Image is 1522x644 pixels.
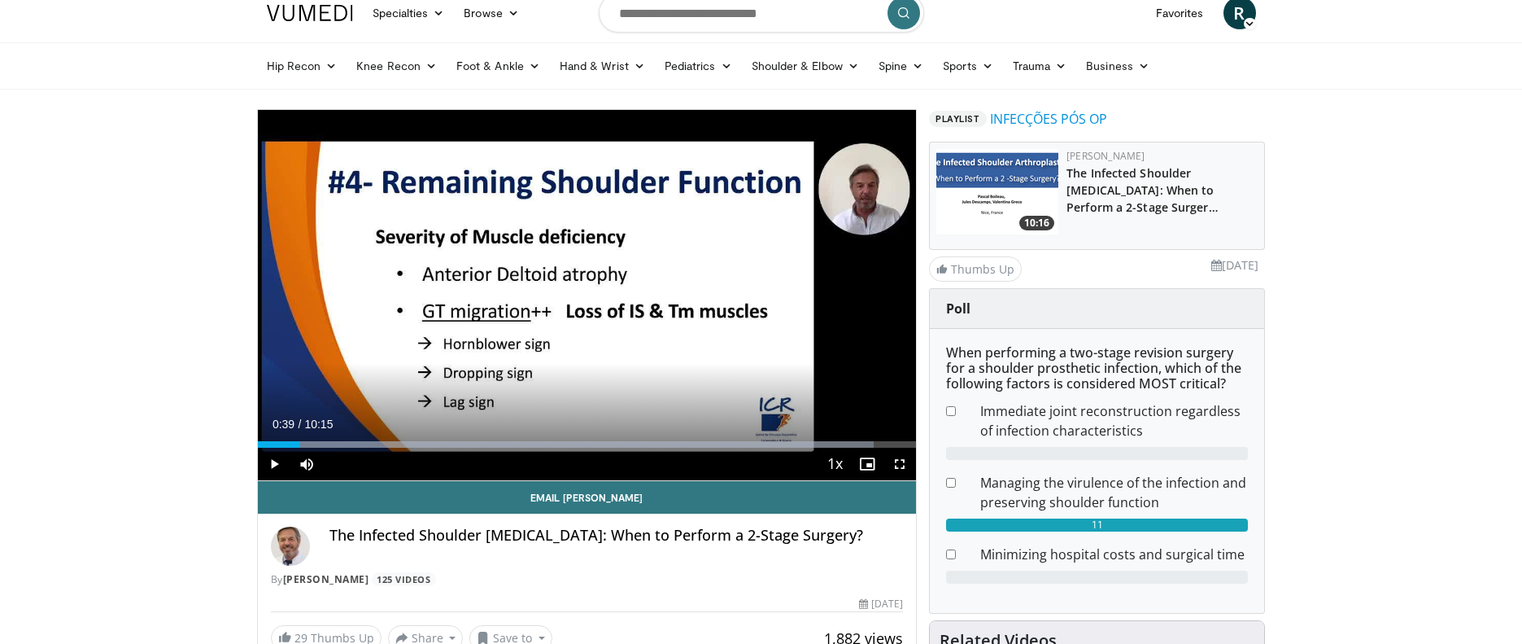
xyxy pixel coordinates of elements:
[258,481,917,514] a: Email [PERSON_NAME]
[447,50,550,82] a: Foot & Ankle
[929,256,1022,282] a: Thumbs Up
[347,50,447,82] a: Knee Recon
[742,50,869,82] a: Shoulder & Elbow
[290,448,323,480] button: Mute
[990,109,1107,129] a: INFECÇÕES PÓS OP
[946,519,1248,532] div: 11
[299,418,302,431] span: /
[936,149,1058,234] img: 23223380-1de9-4001-9a9f-8a65c81ba065.png.150x105_q85_crop-smart_upscale.png
[1066,165,1219,215] a: The Infected Shoulder [MEDICAL_DATA]: When to Perform a 2-Stage Surger…
[1003,50,1077,82] a: Trauma
[869,50,933,82] a: Spine
[550,50,655,82] a: Hand & Wrist
[273,418,294,431] span: 0:39
[271,527,310,566] img: Avatar
[258,441,917,448] div: Progress Bar
[946,345,1248,392] h6: When performing a two-stage revision surgery for a shoulder prosthetic infection, which of the fo...
[258,448,290,480] button: Play
[257,50,347,82] a: Hip Recon
[1211,256,1258,274] li: [DATE]
[968,473,1260,512] dd: Managing the virulence of the infection and preserving shoulder function
[304,418,333,431] span: 10:15
[283,572,369,586] a: [PERSON_NAME]
[968,401,1260,440] dd: Immediate joint reconstruction regardless of infection characteristics
[1066,149,1145,163] a: [PERSON_NAME]
[883,448,916,480] button: Fullscreen
[655,50,742,82] a: Pediatrics
[946,300,970,318] strong: Poll
[818,448,851,480] button: Playback Rate
[258,110,917,481] video-js: Video Player
[329,527,904,545] h4: The Infected Shoulder [MEDICAL_DATA]: When to Perform a 2-Stage Surgery?
[1076,50,1159,82] a: Business
[936,149,1058,234] a: 10:16
[929,111,986,127] span: Playlist
[267,5,353,21] img: VuMedi Logo
[271,572,904,587] div: By
[859,597,903,611] div: [DATE]
[1019,216,1054,230] span: 10:16
[851,448,883,480] button: Enable picture-in-picture mode
[372,572,436,586] a: 125 Videos
[968,545,1260,564] dd: Minimizing hospital costs and surgical time
[933,50,1003,82] a: Sports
